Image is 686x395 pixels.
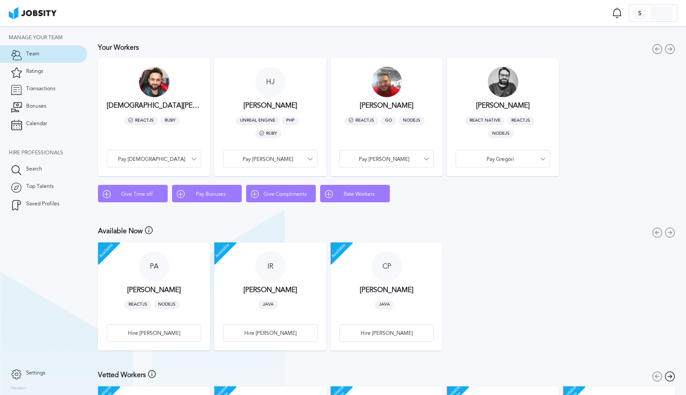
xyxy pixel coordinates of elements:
[26,68,43,75] span: Ratings
[372,67,402,97] div: G V
[124,116,158,125] span: ReactJS
[375,300,394,309] span: Java
[633,7,646,20] div: S
[456,150,550,167] button: Pay Gregori
[360,286,413,294] h3: [PERSON_NAME]
[488,129,514,138] span: NodeJS
[399,116,425,125] span: NodeJS
[26,86,55,92] span: Transactions
[321,233,356,268] span: Available
[107,325,201,342] div: Hire [PERSON_NAME]
[629,4,677,22] button: S
[344,157,424,163] span: Pay [PERSON_NAME]
[26,184,54,190] span: Top Talents
[26,370,45,376] span: Settings
[282,116,299,125] span: PHP
[320,185,390,202] button: Rate Workers
[488,67,518,97] div: G S
[172,185,242,202] button: Pay Bonuses
[185,191,237,197] span: Pay Bonuses
[107,324,201,342] button: Hire [PERSON_NAME]
[9,150,87,156] div: Hire Professionals
[223,324,318,342] button: Hire [PERSON_NAME]
[26,201,59,207] span: Saved Profiles
[255,251,286,282] div: I R
[255,129,281,138] span: Ruby
[124,300,152,309] span: ReactJS
[507,116,534,125] span: ReactJS
[107,102,201,109] h3: [DEMOGRAPHIC_DATA][PERSON_NAME]
[460,157,540,163] span: Pay Gregori
[154,300,180,309] span: NodeJS
[339,150,434,167] button: Pay [PERSON_NAME]
[223,325,317,342] div: Hire [PERSON_NAME]
[228,157,308,163] span: Pay [PERSON_NAME]
[111,191,163,197] span: Give Time off
[139,251,169,282] div: P A
[246,185,316,202] button: Give Compliments
[259,191,311,197] span: Give Compliments
[139,67,169,97] div: C P
[465,116,505,125] span: React Native
[372,251,402,282] div: C P
[127,286,181,294] h3: [PERSON_NAME]
[333,191,385,197] span: Rate Workers
[26,51,39,57] span: Team
[9,7,57,19] img: ab4bad089aa723f57921c736e9817d99.png
[26,166,42,172] span: Search
[345,116,378,125] span: ReactJS
[381,116,396,125] span: GO
[98,371,146,379] h3: Vetted Workers
[243,102,297,109] h3: [PERSON_NAME]
[11,386,27,391] label: Version:
[258,300,278,309] span: Java
[107,150,201,167] button: Pay [DEMOGRAPHIC_DATA]
[9,35,87,41] div: Manage your team
[223,150,318,167] button: Pay [PERSON_NAME]
[205,233,240,268] span: Available
[243,286,297,294] h3: [PERSON_NAME]
[26,121,47,127] span: Calendar
[360,102,413,109] h3: [PERSON_NAME]
[255,67,286,97] div: H J
[98,227,143,235] h3: Available Now
[98,185,168,202] button: Give Time off
[88,233,123,268] span: Available
[476,102,530,109] h3: [PERSON_NAME]
[26,103,46,109] span: Bonuses
[98,44,139,51] h3: Your Workers
[340,325,433,342] div: Hire [PERSON_NAME]
[236,116,280,125] span: Unreal Engine
[112,157,191,163] span: Pay [DEMOGRAPHIC_DATA]
[339,324,434,342] button: Hire [PERSON_NAME]
[160,116,180,125] span: Ruby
